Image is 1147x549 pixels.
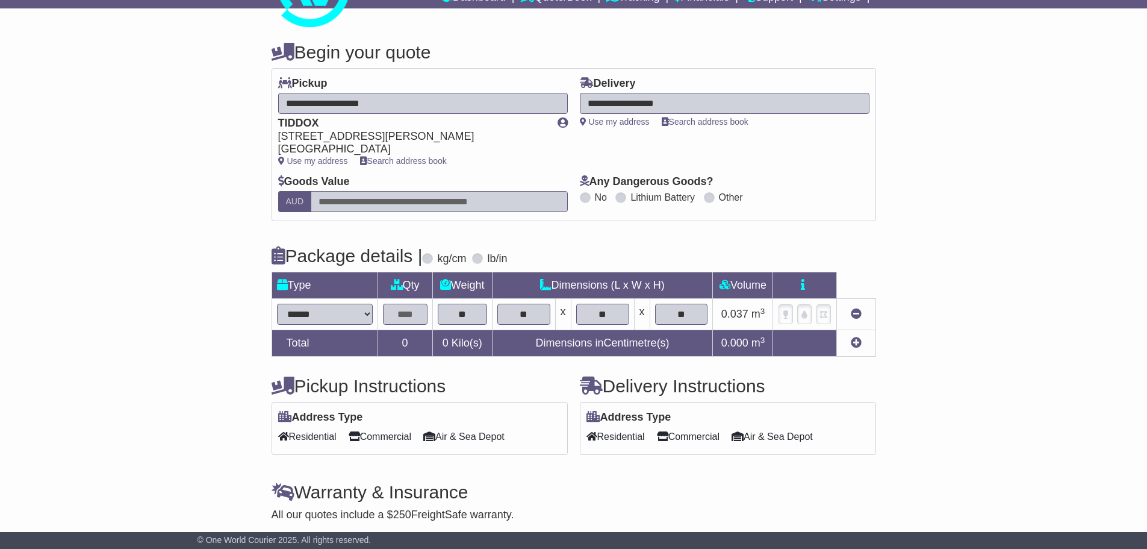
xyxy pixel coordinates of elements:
a: Search address book [662,117,748,127]
label: Any Dangerous Goods? [580,175,713,189]
span: 0.037 [721,308,748,320]
a: Remove this item [851,308,862,320]
label: lb/in [487,253,507,266]
label: Address Type [586,411,671,424]
td: Weight [432,272,492,299]
span: Air & Sea Depot [732,427,813,446]
label: Lithium Battery [630,192,695,203]
div: TIDDOX [278,117,546,130]
span: m [751,337,765,349]
td: Volume [713,272,773,299]
a: Add new item [851,337,862,349]
span: © One World Courier 2025. All rights reserved. [197,535,371,545]
td: Total [272,330,378,357]
a: Use my address [278,156,348,166]
h4: Warranty & Insurance [272,482,876,502]
td: x [634,299,650,330]
h4: Begin your quote [272,42,876,62]
label: Address Type [278,411,363,424]
span: 0.000 [721,337,748,349]
td: 0 [378,330,432,357]
label: kg/cm [437,253,466,266]
span: Commercial [657,427,720,446]
span: Commercial [349,427,411,446]
td: Qty [378,272,432,299]
label: Goods Value [278,175,350,189]
label: Pickup [278,77,328,90]
span: Air & Sea Depot [423,427,505,446]
h4: Delivery Instructions [580,376,876,396]
td: Dimensions in Centimetre(s) [492,330,713,357]
label: Delivery [580,77,636,90]
div: [GEOGRAPHIC_DATA] [278,143,546,156]
div: All our quotes include a $ FreightSafe warranty. [272,509,876,522]
label: Other [719,192,743,203]
label: AUD [278,191,312,212]
a: Search address book [360,156,447,166]
span: Residential [586,427,645,446]
div: [STREET_ADDRESS][PERSON_NAME] [278,130,546,143]
span: Residential [278,427,337,446]
sup: 3 [760,307,765,316]
label: No [595,192,607,203]
h4: Pickup Instructions [272,376,568,396]
h4: Package details | [272,246,423,266]
span: 0 [443,337,449,349]
td: Kilo(s) [432,330,492,357]
td: x [555,299,571,330]
td: Type [272,272,378,299]
td: Dimensions (L x W x H) [492,272,713,299]
sup: 3 [760,336,765,345]
span: 250 [393,509,411,521]
span: m [751,308,765,320]
a: Use my address [580,117,650,127]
